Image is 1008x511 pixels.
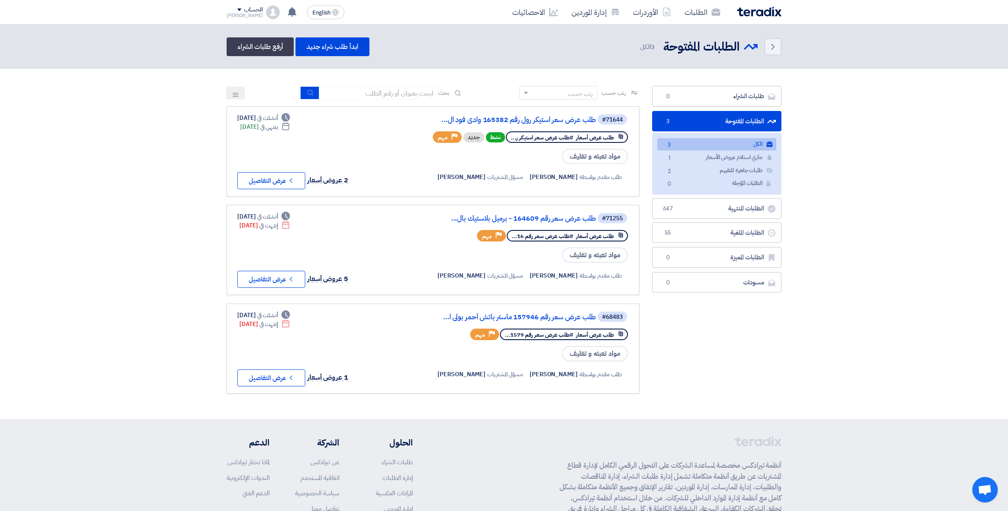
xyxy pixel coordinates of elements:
li: الحلول [365,436,413,449]
a: سياسة الخصوصية [295,488,339,498]
div: [PERSON_NAME] [227,13,263,18]
a: الطلبات المميزة0 [652,247,781,268]
a: طلبات الشراء [382,457,413,467]
span: مسؤل المشتريات [487,173,523,182]
a: الندوات الإلكترونية [227,473,270,483]
span: نشط [486,132,505,142]
span: إنتهت في [259,221,278,230]
a: طلب عرض سعر استيكر رول رقم 165382 وادى فود ال... [426,116,596,124]
span: مهم [475,331,485,339]
a: طلبات الشراء0 [652,86,781,107]
span: 1 [664,154,674,163]
a: إدارة الموردين [565,2,626,22]
a: طلب عرض سعر رقم 164609 - برميل بلاستيك بال... [426,215,596,222]
img: Teradix logo [737,7,781,17]
a: الطلبات الملغية55 [652,222,781,243]
span: [PERSON_NAME] [530,370,578,379]
a: المزادات العكسية [376,488,413,498]
div: [DATE] [237,114,290,122]
span: مسؤل المشتريات [487,271,523,280]
span: English [312,10,330,16]
a: إدارة الطلبات [382,473,413,483]
div: رتب حسب [568,89,593,98]
span: طلب مقدم بواسطة [579,173,622,182]
span: [PERSON_NAME] [437,370,486,379]
div: [DATE] [237,212,290,221]
span: طلب عرض أسعار [576,331,614,339]
span: 3 [663,117,673,126]
a: الدعم الفني [242,488,270,498]
span: الكل [640,42,656,52]
a: طلب عرض سعر رقم 157946 ماستر باتش أحمر بولى ا... [426,313,596,321]
span: إنتهت في [259,320,278,329]
span: أنشئت في [257,311,278,320]
li: الدعم [227,436,270,449]
a: عن تيرادكس [310,457,339,467]
span: 0 [663,253,673,262]
span: مواد تعبئه و تغليف [562,149,628,164]
div: [DATE] [239,320,290,329]
span: [PERSON_NAME] [437,271,486,280]
a: طلبات جاهزة للتقييم [657,165,776,177]
span: 0 [664,180,674,189]
a: جاري استلام عروض الأسعار [657,151,776,164]
div: [DATE] [237,311,290,320]
button: عرض التفاصيل [237,369,305,386]
input: ابحث بعنوان أو رقم الطلب [319,87,438,99]
div: #71255 [602,216,623,221]
span: #طلب عرض سعر رقم 1579... [505,331,573,339]
span: طلب عرض أسعار [576,133,614,142]
span: مهم [438,133,448,142]
span: 2 [664,167,674,176]
div: جديد [463,132,484,142]
a: الكل [657,138,776,150]
span: 0 [663,92,673,101]
a: لماذا تختار تيرادكس [227,457,270,467]
a: الطلبات المؤجلة [657,177,776,190]
img: profile_test.png [266,6,280,19]
span: أنشئت في [257,114,278,122]
a: أرفع طلبات الشراء [227,37,294,56]
span: 5 عروض أسعار [307,274,348,284]
span: #طلب عرض سعر رقم 16... [512,232,573,240]
a: الطلبات المنتهية647 [652,198,781,219]
span: طلب مقدم بواسطة [579,370,622,379]
span: مسؤل المشتريات [487,370,523,379]
button: عرض التفاصيل [237,271,305,288]
a: الاحصائيات [505,2,565,22]
a: اتفاقية المستخدم [301,473,339,483]
span: 1 عروض أسعار [307,372,348,383]
span: مهم [482,232,492,240]
a: الأوردرات [626,2,678,22]
span: [PERSON_NAME] [530,271,578,280]
span: [PERSON_NAME] [437,173,486,182]
span: رتب حسب [602,88,626,97]
button: عرض التفاصيل [237,172,305,189]
span: 2 عروض أسعار [307,175,348,185]
div: #71644 [602,117,623,123]
li: الشركة [295,436,339,449]
span: طلب مقدم بواسطة [579,271,622,280]
a: مسودات0 [652,272,781,293]
span: بحث [438,88,449,97]
a: الطلبات [678,2,727,22]
span: مواد تعبئه و تغليف [562,346,628,361]
span: مواد تعبئه و تغليف [562,247,628,263]
span: [PERSON_NAME] [530,173,578,182]
a: ابدأ طلب شراء جديد [295,37,369,56]
div: الحساب [244,6,262,14]
span: #طلب عرض سعر استيكر ر... [511,133,573,142]
span: أنشئت في [257,212,278,221]
a: الطلبات المفتوحة3 [652,111,781,132]
div: [DATE] [239,221,290,230]
span: 0 [663,278,673,287]
div: #68483 [602,314,623,320]
span: طلب عرض أسعار [576,232,614,240]
button: English [307,6,344,19]
span: 3 [664,141,674,150]
div: Open chat [972,477,998,502]
span: 3 [651,42,655,51]
span: 647 [663,204,673,213]
span: ينتهي في [260,122,278,131]
h2: الطلبات المفتوحة [663,39,740,55]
